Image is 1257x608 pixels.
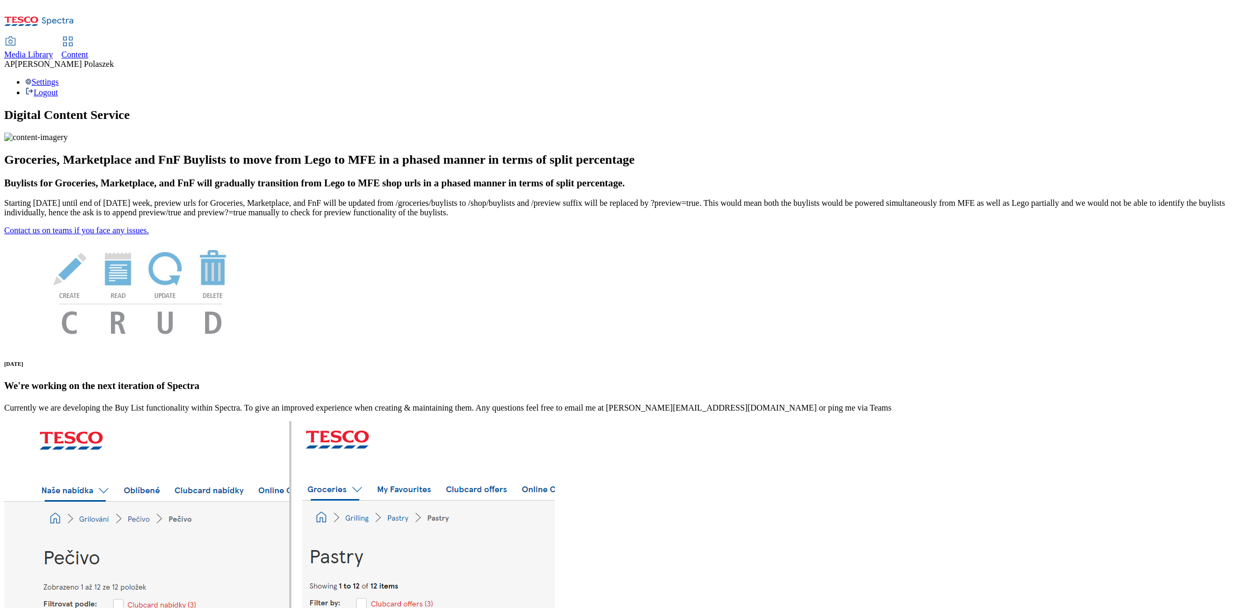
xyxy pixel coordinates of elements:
[25,88,58,97] a: Logout
[4,403,1253,413] p: Currently we are developing the Buy List functionality within Spectra. To give an improved experi...
[4,50,53,59] span: Media Library
[4,361,1253,367] h6: [DATE]
[62,37,88,59] a: Content
[4,108,1253,122] h1: Digital Content Service
[4,198,1253,217] p: Starting [DATE] until end of [DATE] week, preview urls for Groceries, Marketplace, and FnF will b...
[4,226,149,235] a: Contact us on teams if you face any issues.
[4,235,278,345] img: News Image
[62,50,88,59] span: Content
[4,380,1253,392] h3: We're working on the next iteration of Spectra
[4,177,1253,189] h3: Buylists for Groceries, Marketplace, and FnF will gradually transition from Lego to MFE shop urls...
[4,133,68,142] img: content-imagery
[15,59,114,68] span: [PERSON_NAME] Polaszek
[4,37,53,59] a: Media Library
[25,77,59,86] a: Settings
[4,153,1253,167] h2: Groceries, Marketplace and FnF Buylists to move from Lego to MFE in a phased manner in terms of s...
[4,59,15,68] span: AP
